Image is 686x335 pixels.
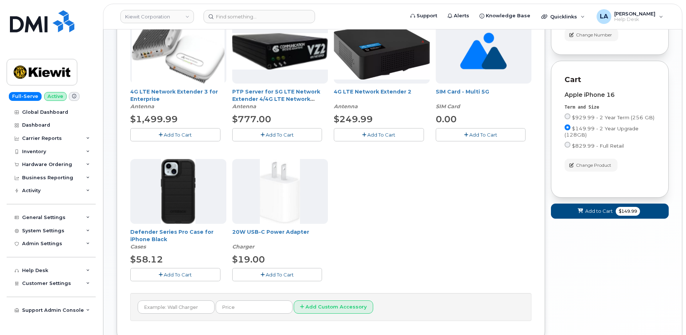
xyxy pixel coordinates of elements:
a: 4G LTE Network Extender 3 for Enterprise [130,88,218,102]
input: Example: Wall Charger [138,300,215,314]
span: Support [417,12,437,20]
em: SIM Card [436,103,460,110]
span: Add To Cart [266,132,294,138]
img: defenderiphone14.png [161,159,195,224]
button: Change Number [565,28,618,41]
a: 20W USB-C Power Adapter [232,229,309,235]
input: $929.99 - 2 Year Term (256 GB) [565,113,570,119]
div: PTP Server for 5G LTE Network Extender 4/4G LTE Network Extender 3 [232,88,328,110]
a: 4G LTE Network Extender 2 [334,88,411,95]
div: Quicklinks [536,9,590,24]
button: Add To Cart [130,268,220,281]
a: Alerts [442,8,474,23]
span: $149.99 [616,207,640,216]
span: 0.00 [436,114,457,124]
iframe: Messenger Launcher [654,303,680,329]
button: Add To Cart [130,128,220,141]
span: $149.99 - 2 Year Upgrade (128GB) [565,126,639,138]
button: Add Custom Accessory [294,300,373,314]
span: Add To Cart [164,132,192,138]
span: Change Product [576,162,611,169]
em: Antenna [334,103,358,110]
div: SIM Card - Multi 5G [436,88,532,110]
span: Add To Cart [469,132,497,138]
span: $58.12 [130,254,163,265]
img: 4glte_extender.png [334,23,430,80]
span: Quicklinks [550,14,577,20]
span: Add To Cart [367,132,395,138]
button: Add To Cart [232,128,322,141]
button: Change Product [565,159,618,172]
em: Antenna [130,103,154,110]
img: Casa_Sysem.png [232,33,328,70]
a: Support [405,8,442,23]
button: Add To Cart [436,128,526,141]
div: 20W USB-C Power Adapter [232,228,328,250]
input: Price [216,300,293,314]
em: Antenna [232,103,256,110]
span: Knowledge Base [486,12,530,20]
em: Cases [130,243,146,250]
div: Apple iPhone 16 [565,92,655,98]
div: Term and Size [565,104,655,110]
div: Defender Series Pro Case for iPhone Black [130,228,226,250]
input: $149.99 - 2 Year Upgrade (128GB) [565,124,570,130]
span: $829.99 - Full Retail [572,143,624,149]
img: casa.png [132,19,224,84]
span: Add To Cart [164,272,192,278]
a: PTP Server for 5G LTE Network Extender 4/4G LTE Network Extender 3 [232,88,320,110]
a: Kiewit Corporation [120,10,194,23]
span: $929.99 - 2 Year Term (256 GB) [572,114,654,120]
button: Add To Cart [334,128,424,141]
a: Defender Series Pro Case for iPhone Black [130,229,213,243]
span: Alerts [454,12,469,20]
em: Charger [232,243,254,250]
span: LA [600,12,608,21]
input: Find something... [204,10,315,23]
span: Change Number [576,32,612,38]
div: 4G LTE Network Extender 3 for Enterprise [130,88,226,110]
span: $249.99 [334,114,373,124]
img: apple20w.jpg [260,159,300,224]
span: $1,499.99 [130,114,178,124]
a: SIM Card - Multi 5G [436,88,489,95]
span: $19.00 [232,254,265,265]
input: $829.99 - Full Retail [565,142,570,148]
div: Lanette Aparicio [591,9,668,24]
span: Help Desk [614,17,655,22]
span: [PERSON_NAME] [614,11,655,17]
div: 4G LTE Network Extender 2 [334,88,430,110]
p: Cart [565,74,655,85]
button: Add To Cart [232,268,322,281]
span: Add to Cart [585,208,613,215]
button: Add to Cart $149.99 [551,204,669,219]
a: Knowledge Base [474,8,535,23]
img: no_image_found-2caef05468ed5679b831cfe6fc140e25e0c280774317ffc20a367ab7fd17291e.png [460,19,507,84]
span: Add To Cart [266,272,294,278]
span: $777.00 [232,114,271,124]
